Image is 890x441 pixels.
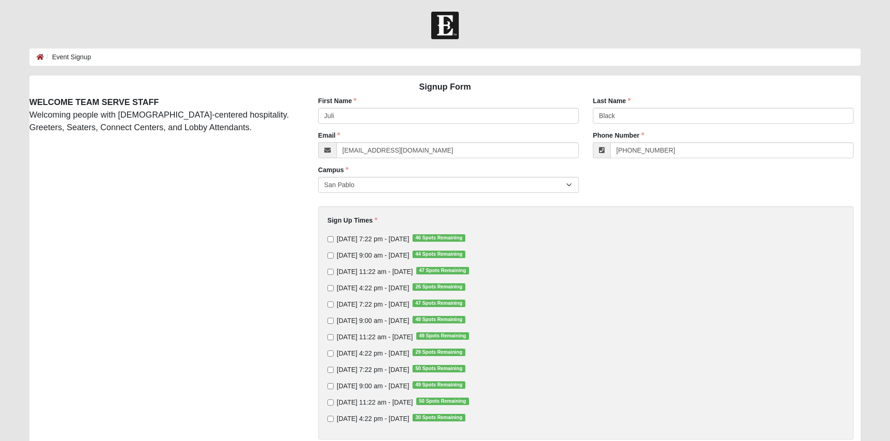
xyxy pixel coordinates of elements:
label: Campus [318,165,349,175]
strong: WELCOME TEAM SERVE STAFF [29,98,159,107]
span: [DATE] 11:22 am - [DATE] [337,333,413,341]
span: 50 Spots Remaining [413,365,465,372]
span: [DATE] 4:22 pm - [DATE] [337,284,409,292]
span: [DATE] 11:22 am - [DATE] [337,399,413,406]
span: 30 Spots Remaining [413,414,465,421]
input: [DATE] 9:00 am - [DATE]44 Spots Remaining [328,252,334,259]
span: 49 Spots Remaining [413,381,465,389]
input: [DATE] 4:22 pm - [DATE]30 Spots Remaining [328,416,334,422]
li: Event Signup [44,52,91,62]
span: [DATE] 7:22 pm - [DATE] [337,235,409,243]
span: 44 Spots Remaining [413,251,465,258]
input: [DATE] 11:22 am - [DATE]50 Spots Remaining [328,399,334,406]
span: [DATE] 9:00 am - [DATE] [337,382,409,390]
div: Welcoming people with [DEMOGRAPHIC_DATA]-centered hospitality. Greeters, Seaters, Connect Centers... [22,96,304,134]
span: 50 Spots Remaining [416,398,469,405]
span: [DATE] 4:22 pm - [DATE] [337,415,409,422]
span: [DATE] 7:22 pm - [DATE] [337,301,409,308]
span: 46 Spots Remaining [413,234,465,242]
input: [DATE] 7:22 pm - [DATE]50 Spots Remaining [328,367,334,373]
span: [DATE] 9:00 am - [DATE] [337,317,409,324]
input: [DATE] 9:00 am - [DATE]48 Spots Remaining [328,318,334,324]
span: 48 Spots Remaining [413,316,465,323]
input: [DATE] 7:22 pm - [DATE]47 Spots Remaining [328,301,334,308]
span: 49 Spots Remaining [416,332,469,340]
label: Phone Number [593,131,644,140]
h4: Signup Form [29,82,861,92]
img: Church of Eleven22 Logo [431,12,459,39]
label: Last Name [593,96,631,105]
input: [DATE] 11:22 am - [DATE]49 Spots Remaining [328,334,334,340]
input: [DATE] 4:22 pm - [DATE]26 Spots Remaining [328,285,334,291]
span: [DATE] 4:22 pm - [DATE] [337,350,409,357]
input: [DATE] 7:22 pm - [DATE]46 Spots Remaining [328,236,334,242]
label: First Name [318,96,356,105]
input: [DATE] 9:00 am - [DATE]49 Spots Remaining [328,383,334,389]
span: 26 Spots Remaining [413,283,465,291]
label: Email [318,131,340,140]
span: [DATE] 11:22 am - [DATE] [337,268,413,275]
span: [DATE] 7:22 pm - [DATE] [337,366,409,373]
label: Sign Up Times [328,216,377,225]
input: [DATE] 11:22 am - [DATE]47 Spots Remaining [328,269,334,275]
input: [DATE] 4:22 pm - [DATE]29 Spots Remaining [328,350,334,357]
span: 47 Spots Remaining [413,300,465,307]
span: 29 Spots Remaining [413,349,465,356]
span: 47 Spots Remaining [416,267,469,274]
span: [DATE] 9:00 am - [DATE] [337,252,409,259]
